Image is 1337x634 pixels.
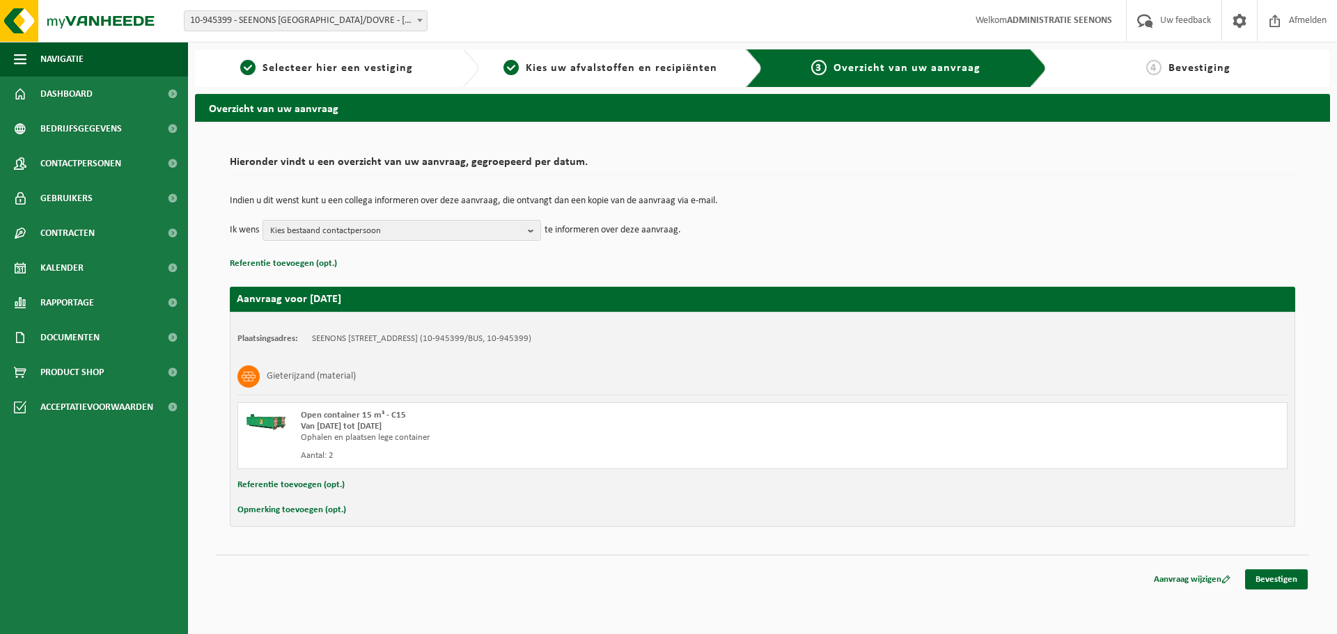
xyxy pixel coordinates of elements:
[40,146,121,181] span: Contactpersonen
[40,251,84,285] span: Kalender
[230,157,1295,175] h2: Hieronder vindt u een overzicht van uw aanvraag, gegroepeerd per datum.
[40,181,93,216] span: Gebruikers
[1143,569,1241,589] a: Aanvraag wijzigen
[834,63,980,74] span: Overzicht van uw aanvraag
[263,63,413,74] span: Selecteer hier een vestiging
[1146,60,1162,75] span: 4
[40,111,122,146] span: Bedrijfsgegevens
[40,320,100,355] span: Documenten
[237,501,346,519] button: Opmerking toevoegen (opt.)
[237,476,345,494] button: Referentie toevoegen (opt.)
[301,450,818,461] div: Aantal: 2
[1007,15,1112,26] strong: ADMINISTRATIE SEENONS
[184,10,428,31] span: 10-945399 - SEENONS BELGIUM/DOVRE - WEELDE
[40,216,95,251] span: Contracten
[40,355,104,390] span: Product Shop
[240,60,256,75] span: 1
[185,11,427,31] span: 10-945399 - SEENONS BELGIUM/DOVRE - WEELDE
[40,285,94,320] span: Rapportage
[230,220,259,241] p: Ik wens
[40,42,84,77] span: Navigatie
[195,94,1330,121] h2: Overzicht van uw aanvraag
[301,422,382,431] strong: Van [DATE] tot [DATE]
[301,411,406,420] span: Open container 15 m³ - C15
[1168,63,1230,74] span: Bevestiging
[301,432,818,443] div: Ophalen en plaatsen lege container
[1245,569,1308,589] a: Bevestigen
[237,334,298,343] strong: Plaatsingsadres:
[526,63,717,74] span: Kies uw afvalstoffen en recipiënten
[811,60,827,75] span: 3
[40,77,93,111] span: Dashboard
[230,196,1295,206] p: Indien u dit wenst kunt u een collega informeren over deze aanvraag, die ontvangt dan een kopie v...
[245,410,287,431] img: HK-XC-15-GN-00.png
[312,333,531,344] td: SEENONS [STREET_ADDRESS] (10-945399/BUS, 10-945399)
[270,221,522,241] span: Kies bestaand contactpersoon
[202,60,451,77] a: 1Selecteer hier een vestiging
[263,220,541,241] button: Kies bestaand contactpersoon
[237,294,341,305] strong: Aanvraag voor [DATE]
[545,220,681,241] p: te informeren over deze aanvraag.
[503,60,519,75] span: 2
[40,390,153,425] span: Acceptatievoorwaarden
[486,60,735,77] a: 2Kies uw afvalstoffen en recipiënten
[267,365,356,388] h3: Gieterijzand (material)
[230,255,337,273] button: Referentie toevoegen (opt.)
